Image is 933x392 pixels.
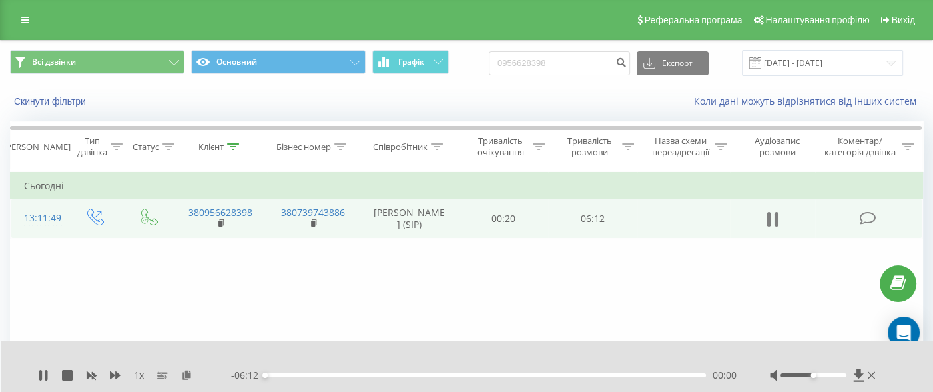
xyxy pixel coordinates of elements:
button: Всі дзвінки [10,50,184,74]
div: Бізнес номер [276,141,331,153]
button: Основний [191,50,366,74]
span: Реферальна програма [645,15,743,25]
div: Аудіозапис розмови [742,135,812,158]
div: Тип дзвінка [77,135,107,158]
div: Клієнт [198,141,224,153]
div: Співробітник [373,141,428,153]
td: 06:12 [548,199,637,238]
td: Сьогодні [11,173,923,199]
span: 1 x [134,369,144,382]
div: Accessibility label [811,373,816,378]
div: Тривалість очікування [471,135,530,158]
a: 380956628398 [188,206,252,219]
div: Коментар/категорія дзвінка [820,135,898,158]
a: Коли дані можуть відрізнятися вiд інших систем [694,95,923,107]
button: Графік [372,50,449,74]
div: [PERSON_NAME] [3,141,71,153]
div: Статус [133,141,159,153]
button: Експорт [637,51,709,75]
td: 00:20 [460,199,549,238]
span: Всі дзвінки [32,57,76,67]
td: [PERSON_NAME] (SIP) [360,199,460,238]
span: Вихід [892,15,915,25]
div: Назва схеми переадресації [649,135,711,158]
input: Пошук за номером [489,51,630,75]
a: 380739743886 [281,206,345,219]
span: 00:00 [713,369,737,382]
div: Accessibility label [262,373,268,378]
div: Open Intercom Messenger [888,317,920,349]
div: 13:11:49 [24,205,54,231]
div: Тривалість розмови [560,135,619,158]
span: Налаштування профілю [765,15,869,25]
span: Графік [398,57,424,67]
button: Скинути фільтри [10,95,93,107]
span: - 06:12 [231,369,265,382]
